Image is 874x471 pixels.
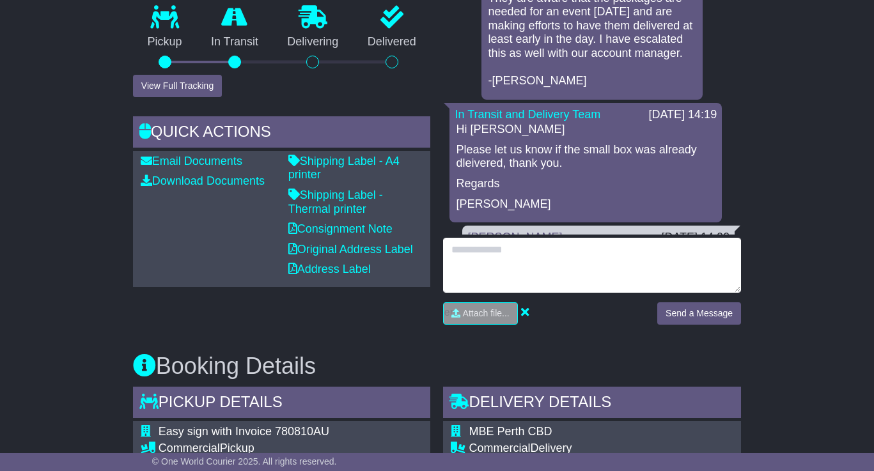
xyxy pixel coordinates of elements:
[288,189,383,215] a: Shipping Label - Thermal printer
[456,123,715,137] p: Hi [PERSON_NAME]
[456,177,715,191] p: Regards
[288,263,371,275] a: Address Label
[469,442,530,454] span: Commercial
[288,155,400,181] a: Shipping Label - A4 printer
[657,302,741,325] button: Send a Message
[455,108,600,121] a: In Transit and Delivery Team
[273,35,353,49] p: Delivering
[661,231,730,245] div: [DATE] 14:09
[456,197,715,212] p: [PERSON_NAME]
[133,75,222,97] button: View Full Tracking
[159,442,220,454] span: Commercial
[133,353,741,379] h3: Booking Details
[467,231,562,243] a: [PERSON_NAME]
[133,116,431,151] div: Quick Actions
[133,387,431,421] div: Pickup Details
[141,174,265,187] a: Download Documents
[133,35,196,49] p: Pickup
[469,442,733,456] div: Delivery
[159,425,329,438] span: Easy sign with Invoice 780810AU
[159,442,405,456] div: Pickup
[196,35,272,49] p: In Transit
[152,456,337,467] span: © One World Courier 2025. All rights reserved.
[648,108,717,122] div: [DATE] 14:19
[141,155,242,167] a: Email Documents
[443,387,741,421] div: Delivery Details
[469,425,552,438] span: MBE Perth CBD
[288,243,413,256] a: Original Address Label
[456,143,715,171] p: Please let us know if the small box was already dleivered, thank you.
[353,35,430,49] p: Delivered
[288,222,393,235] a: Consignment Note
